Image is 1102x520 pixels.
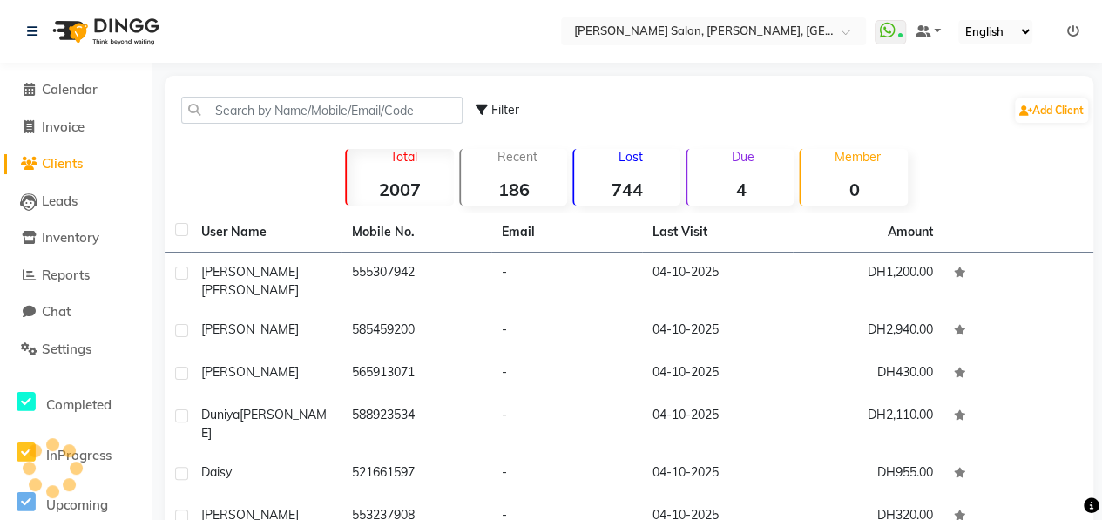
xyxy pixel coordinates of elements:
[574,179,680,200] strong: 744
[642,353,793,395] td: 04-10-2025
[793,253,943,310] td: DH1,200.00
[801,179,907,200] strong: 0
[201,464,232,480] span: Daisy
[491,253,642,310] td: -
[793,395,943,453] td: DH2,110.00
[201,364,299,380] span: [PERSON_NAME]
[4,118,148,138] a: Invoice
[793,453,943,496] td: DH955.00
[793,310,943,353] td: DH2,940.00
[4,192,148,212] a: Leads
[347,179,453,200] strong: 2007
[42,267,90,283] span: Reports
[201,407,327,441] span: [PERSON_NAME]
[491,353,642,395] td: -
[181,97,463,124] input: Search by Name/Mobile/Email/Code
[1015,98,1088,123] a: Add Client
[201,264,299,280] span: [PERSON_NAME]
[581,149,680,165] p: Lost
[354,149,453,165] p: Total
[191,213,341,253] th: User Name
[341,213,492,253] th: Mobile No.
[642,253,793,310] td: 04-10-2025
[42,81,98,98] span: Calendar
[341,253,492,310] td: 555307942
[793,353,943,395] td: DH430.00
[201,282,299,298] span: [PERSON_NAME]
[4,302,148,322] a: Chat
[42,192,78,209] span: Leads
[201,321,299,337] span: [PERSON_NAME]
[201,407,240,422] span: Duniya
[642,213,793,253] th: Last Visit
[491,310,642,353] td: -
[46,396,112,413] span: Completed
[46,447,112,463] span: InProgress
[491,102,519,118] span: Filter
[42,303,71,320] span: Chat
[4,154,148,174] a: Clients
[4,266,148,286] a: Reports
[42,155,83,172] span: Clients
[461,179,567,200] strong: 186
[42,118,85,135] span: Invoice
[642,395,793,453] td: 04-10-2025
[491,213,642,253] th: Email
[46,496,108,513] span: Upcoming
[341,453,492,496] td: 521661597
[341,395,492,453] td: 588923534
[468,149,567,165] p: Recent
[4,340,148,360] a: Settings
[491,453,642,496] td: -
[42,341,91,357] span: Settings
[4,80,148,100] a: Calendar
[642,310,793,353] td: 04-10-2025
[44,7,164,56] img: logo
[4,228,148,248] a: Inventory
[491,395,642,453] td: -
[808,149,907,165] p: Member
[876,213,943,252] th: Amount
[42,229,99,246] span: Inventory
[341,310,492,353] td: 585459200
[687,179,794,200] strong: 4
[341,353,492,395] td: 565913071
[642,453,793,496] td: 04-10-2025
[691,149,794,165] p: Due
